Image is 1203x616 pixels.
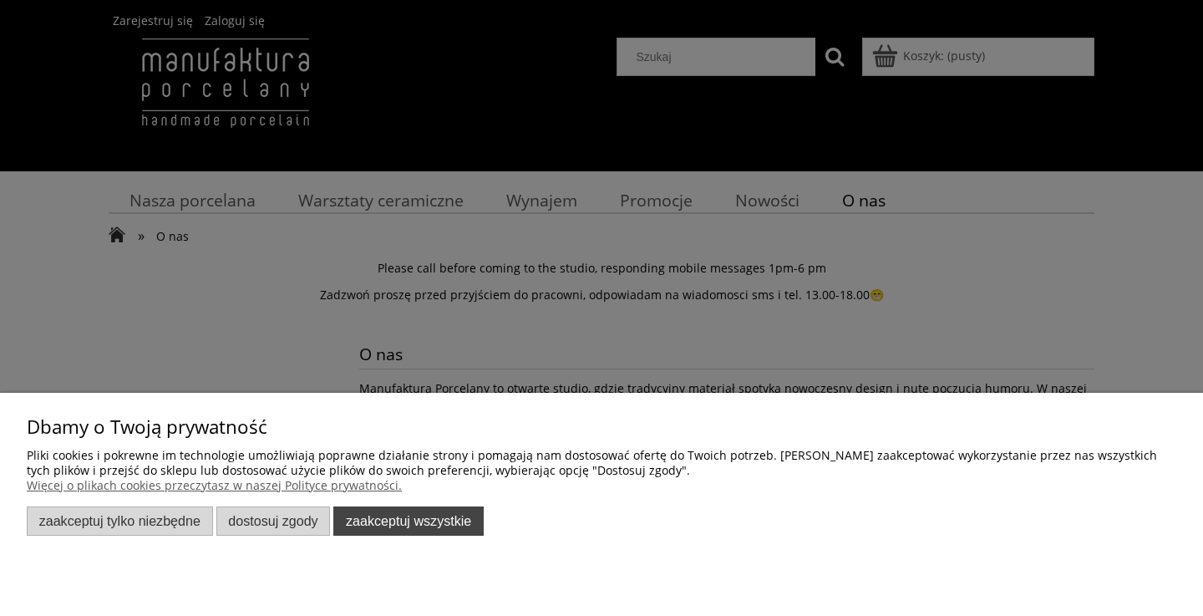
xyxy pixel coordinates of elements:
a: Więcej o plikach cookies przeczytasz w naszej Polityce prywatności. [27,477,402,493]
p: Dbamy o Twoją prywatność [27,420,1176,435]
p: Pliki cookies i pokrewne im technologie umożliwiają poprawne działanie strony i pomagają nam dost... [27,448,1176,478]
button: Zaakceptuj tylko niezbędne [27,507,213,536]
button: Zaakceptuj wszystkie [333,507,484,536]
button: Dostosuj zgody [216,507,331,536]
